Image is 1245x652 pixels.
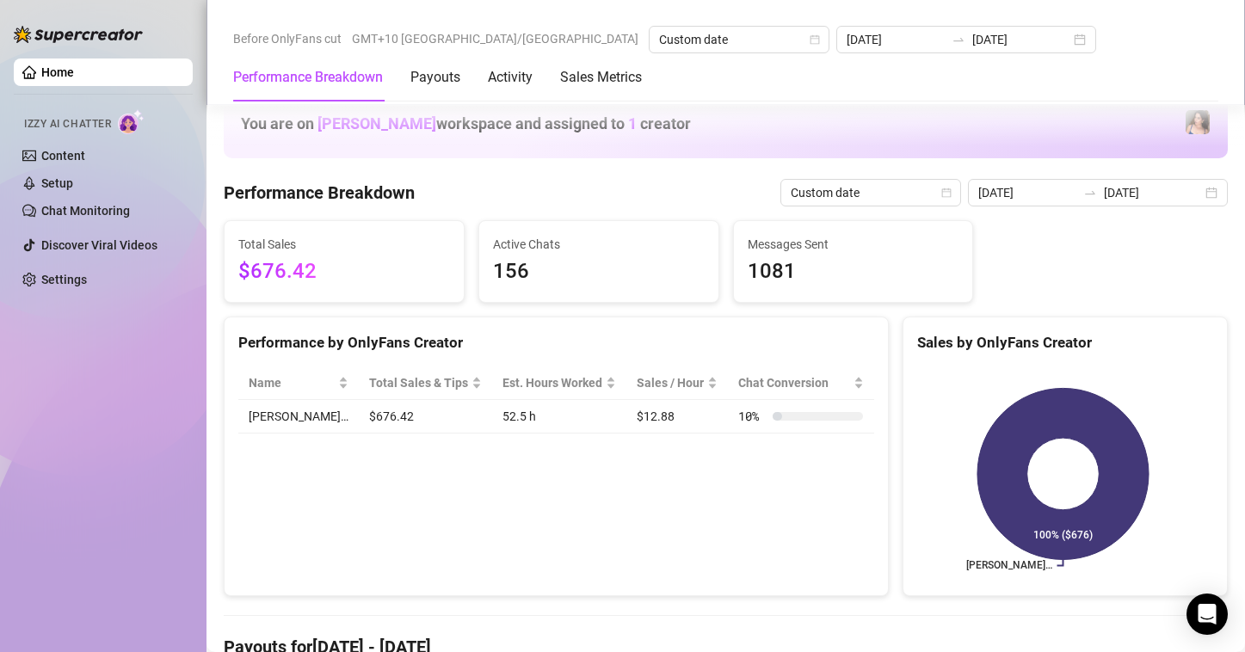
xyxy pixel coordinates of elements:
span: Custom date [659,27,819,52]
td: [PERSON_NAME]… [238,400,359,434]
span: calendar [810,34,820,45]
th: Name [238,366,359,400]
span: Chat Conversion [738,373,849,392]
div: Activity [488,67,533,88]
span: swap-right [1083,186,1097,200]
span: GMT+10 [GEOGRAPHIC_DATA]/[GEOGRAPHIC_DATA] [352,26,638,52]
span: to [1083,186,1097,200]
a: Discover Viral Videos [41,238,157,252]
img: logo-BBDzfeDw.svg [14,26,143,43]
span: Custom date [791,180,951,206]
div: Open Intercom Messenger [1186,594,1228,635]
img: AI Chatter [118,109,145,134]
span: 1 [628,114,637,132]
input: Start date [847,30,945,49]
div: Sales by OnlyFans Creator [917,331,1213,354]
td: 52.5 h [492,400,626,434]
img: Lauren [1186,110,1210,134]
a: Settings [41,273,87,286]
span: [PERSON_NAME] [317,114,436,132]
span: calendar [941,188,952,198]
span: Before OnlyFans cut [233,26,342,52]
span: Izzy AI Chatter [24,116,111,132]
th: Chat Conversion [728,366,873,400]
h4: Performance Breakdown [224,181,415,205]
input: Start date [978,183,1076,202]
span: 1081 [748,255,959,288]
span: Total Sales [238,235,450,254]
th: Total Sales & Tips [359,366,492,400]
h1: You are on workspace and assigned to creator [241,114,691,133]
span: Messages Sent [748,235,959,254]
input: End date [972,30,1070,49]
span: Total Sales & Tips [369,373,468,392]
a: Setup [41,176,73,190]
a: Content [41,149,85,163]
span: 156 [493,255,705,288]
div: Sales Metrics [560,67,642,88]
span: $676.42 [238,255,450,288]
th: Sales / Hour [626,366,728,400]
div: Performance Breakdown [233,67,383,88]
input: End date [1104,183,1202,202]
a: Home [41,65,74,79]
td: $676.42 [359,400,492,434]
div: Payouts [410,67,460,88]
text: [PERSON_NAME]… [965,560,1051,572]
span: to [952,33,965,46]
span: Active Chats [493,235,705,254]
div: Est. Hours Worked [502,373,602,392]
span: swap-right [952,33,965,46]
span: 10 % [738,407,766,426]
a: Chat Monitoring [41,204,130,218]
td: $12.88 [626,400,728,434]
div: Performance by OnlyFans Creator [238,331,874,354]
span: Name [249,373,335,392]
span: Sales / Hour [637,373,704,392]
